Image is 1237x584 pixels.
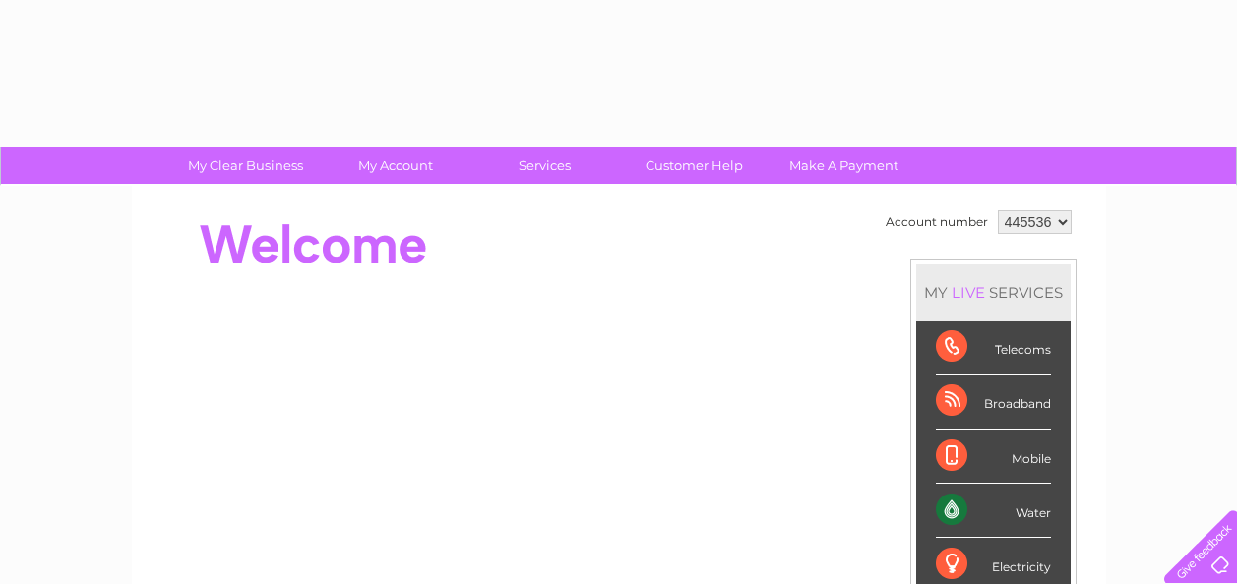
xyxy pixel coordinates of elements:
a: My Clear Business [164,147,327,184]
div: Mobile [936,430,1051,484]
div: Telecoms [936,321,1051,375]
div: MY SERVICES [916,264,1071,321]
td: Account number [881,205,993,239]
a: Services [464,147,626,184]
a: Make A Payment [763,147,925,184]
a: Customer Help [613,147,775,184]
div: Water [936,484,1051,538]
div: LIVE [948,283,989,302]
a: My Account [314,147,476,184]
div: Broadband [936,375,1051,429]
